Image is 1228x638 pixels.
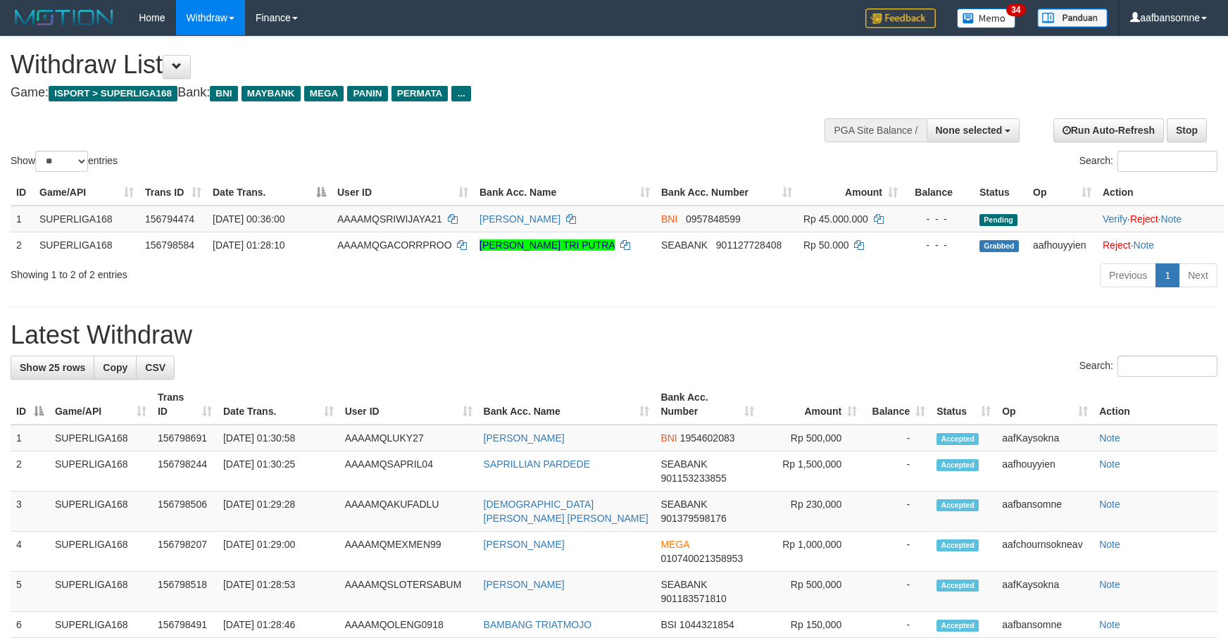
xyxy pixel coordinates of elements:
span: Accepted [936,433,979,445]
th: ID: activate to sort column descending [11,384,49,425]
td: 156798244 [152,451,218,492]
td: AAAAMQAKUFADLU [339,492,478,532]
a: Note [1099,619,1120,630]
td: AAAAMQSAPRIL04 [339,451,478,492]
td: [DATE] 01:28:53 [218,572,339,612]
label: Show entries [11,151,118,172]
td: aafKaysokna [996,572,1094,612]
th: Date Trans.: activate to sort column descending [207,180,332,206]
td: 2 [11,232,34,258]
span: Rp 45.000.000 [803,213,868,225]
td: Rp 1,500,000 [760,451,863,492]
td: aafbansomne [996,612,1094,638]
a: [PERSON_NAME] [484,432,565,444]
span: 156794474 [145,213,194,225]
td: 5 [11,572,49,612]
td: AAAAMQLUKY27 [339,425,478,451]
a: Note [1160,213,1182,225]
td: [DATE] 01:28:46 [218,612,339,638]
a: SAPRILLIAN PARDEDE [484,458,590,470]
td: · [1097,232,1224,258]
td: AAAAMQOLENG0918 [339,612,478,638]
td: - [863,451,931,492]
a: [PERSON_NAME] [484,579,565,590]
td: 6 [11,612,49,638]
td: AAAAMQSLOTERSABUM [339,572,478,612]
span: Copy 901153233855 to clipboard [660,473,726,484]
a: Copy [94,356,137,380]
a: Note [1099,579,1120,590]
td: · · [1097,206,1224,232]
span: CSV [145,362,165,373]
td: [DATE] 01:30:58 [218,425,339,451]
span: [DATE] 00:36:00 [213,213,284,225]
th: User ID: activate to sort column ascending [339,384,478,425]
th: Trans ID: activate to sort column ascending [139,180,207,206]
td: Rp 1,000,000 [760,532,863,572]
td: SUPERLIGA168 [34,206,139,232]
td: aafbansomne [996,492,1094,532]
span: Copy 901127728408 to clipboard [716,239,782,251]
td: SUPERLIGA168 [49,612,152,638]
span: Grabbed [979,240,1019,252]
td: SUPERLIGA168 [49,492,152,532]
a: Note [1099,539,1120,550]
a: CSV [136,356,175,380]
span: Copy [103,362,127,373]
th: User ID: activate to sort column ascending [332,180,474,206]
th: Bank Acc. Name: activate to sort column ascending [474,180,656,206]
th: ID [11,180,34,206]
span: Accepted [936,499,979,511]
td: - [863,425,931,451]
div: PGA Site Balance / [825,118,926,142]
span: MEGA [660,539,689,550]
td: 156798506 [152,492,218,532]
span: MAYBANK [242,86,301,101]
td: SUPERLIGA168 [34,232,139,258]
th: Balance: activate to sort column ascending [863,384,931,425]
span: SEABANK [660,499,707,510]
label: Search: [1079,356,1217,377]
span: BSI [660,619,677,630]
td: 3 [11,492,49,532]
span: 156798584 [145,239,194,251]
td: Rp 500,000 [760,425,863,451]
td: [DATE] 01:29:28 [218,492,339,532]
input: Search: [1117,151,1217,172]
span: Copy 1044321854 to clipboard [679,619,734,630]
a: Stop [1167,118,1207,142]
td: SUPERLIGA168 [49,532,152,572]
td: - [863,612,931,638]
a: Show 25 rows [11,356,94,380]
th: Amount: activate to sort column ascending [760,384,863,425]
th: Bank Acc. Name: activate to sort column ascending [478,384,656,425]
td: 4 [11,532,49,572]
h1: Latest Withdraw [11,321,1217,349]
img: Button%20Memo.svg [957,8,1016,28]
a: [PERSON_NAME] [480,213,560,225]
a: [DEMOGRAPHIC_DATA][PERSON_NAME] [PERSON_NAME] [484,499,649,524]
th: Op: activate to sort column ascending [1027,180,1097,206]
td: 156798207 [152,532,218,572]
img: panduan.png [1037,8,1108,27]
td: - [863,572,931,612]
span: AAAAMQSRIWIJAYA21 [337,213,442,225]
a: Next [1179,263,1217,287]
span: Accepted [936,459,979,471]
span: Copy 901183571810 to clipboard [660,593,726,604]
span: MEGA [304,86,344,101]
td: 156798518 [152,572,218,612]
th: Bank Acc. Number: activate to sort column ascending [656,180,798,206]
td: Rp 150,000 [760,612,863,638]
img: MOTION_logo.png [11,7,118,28]
span: BNI [661,213,677,225]
a: Note [1099,432,1120,444]
span: Accepted [936,580,979,592]
td: SUPERLIGA168 [49,572,152,612]
td: - [863,492,931,532]
td: AAAAMQMEXMEN99 [339,532,478,572]
td: aafhouyyien [996,451,1094,492]
input: Search: [1117,356,1217,377]
th: Op: activate to sort column ascending [996,384,1094,425]
th: Date Trans.: activate to sort column ascending [218,384,339,425]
